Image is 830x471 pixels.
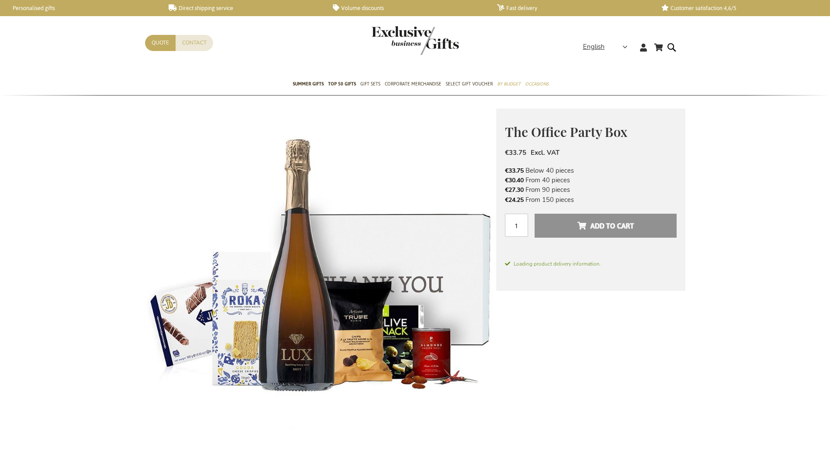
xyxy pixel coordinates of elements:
span: Select Gift Voucher [446,79,493,89]
span: Corporate Merchandise [385,79,441,89]
li: From 150 pieces [505,195,677,205]
a: Occasions [525,74,549,96]
span: Loading product delivery information. [505,260,677,268]
a: Contact [176,35,213,51]
a: Gift Sets [360,74,380,96]
a: Select Gift Voucher [446,74,493,96]
span: TOP 50 Gifts [328,79,356,89]
span: €24.25 [505,196,524,204]
a: store logo [372,26,415,55]
span: €27.30 [505,186,524,194]
img: The Office Party Box [145,109,496,460]
a: TOP 50 Gifts [328,74,356,96]
a: By Budget [497,74,521,96]
a: Fast delivery [497,4,647,12]
a: Customer satisfaction 4,6/5 [661,4,812,12]
span: By Budget [497,79,521,89]
li: Below 40 pieces [505,166,677,175]
a: Personalised gifts [4,4,155,12]
span: €33.75 [505,148,526,157]
a: Quote [145,35,176,51]
span: Gift Sets [360,79,380,89]
span: €30.40 [505,176,524,184]
a: Summer Gifts [293,74,324,96]
input: Qty [505,214,528,237]
span: €33.75 [505,167,524,175]
span: Excl. VAT [531,148,559,157]
span: Summer Gifts [293,79,324,89]
a: Direct shipping service [169,4,319,12]
span: Occasions [525,79,549,89]
img: Exclusive Business gifts logo [372,26,459,55]
a: Corporate Merchandise [385,74,441,96]
a: Volume discounts [333,4,483,12]
li: From 90 pieces [505,185,677,195]
li: From 40 pieces [505,175,677,185]
span: English [583,42,605,52]
span: The Office Party Box [505,123,627,140]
